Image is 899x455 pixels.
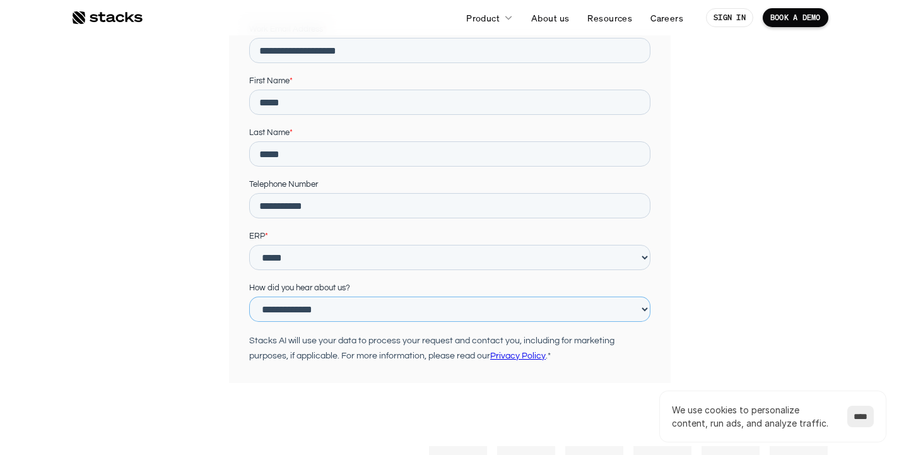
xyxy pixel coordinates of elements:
iframe: Form 0 [249,23,650,420]
p: SIGN IN [714,13,746,22]
p: BOOK A DEMO [770,13,821,22]
p: Product [466,11,500,25]
a: Careers [643,6,691,29]
p: Resources [587,11,632,25]
p: About us [531,11,569,25]
p: We use cookies to personalize content, run ads, and analyze traffic. [672,403,835,430]
a: SIGN IN [706,8,753,27]
a: Resources [580,6,640,29]
a: About us [524,6,577,29]
a: BOOK A DEMO [763,8,828,27]
p: Careers [650,11,683,25]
